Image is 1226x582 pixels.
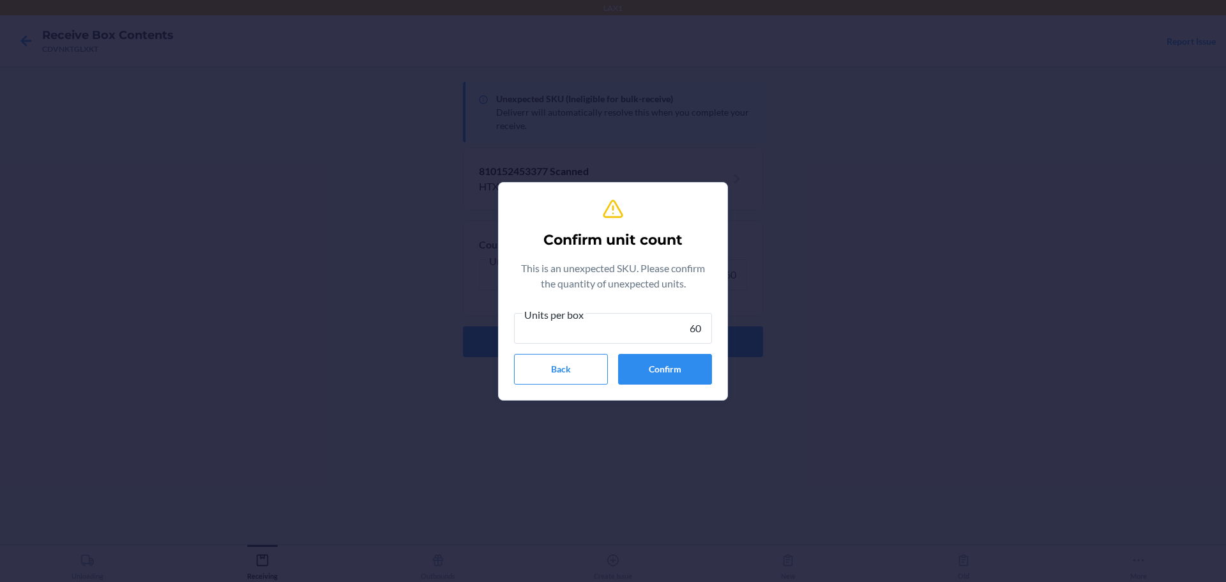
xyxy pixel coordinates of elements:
button: Confirm [618,354,712,385]
h2: Confirm unit count [543,230,683,250]
p: This is an unexpected SKU. Please confirm the quantity of unexpected units. [514,261,712,291]
span: Units per box [522,309,586,321]
button: Back [514,354,608,385]
input: Units per box [514,313,712,344]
